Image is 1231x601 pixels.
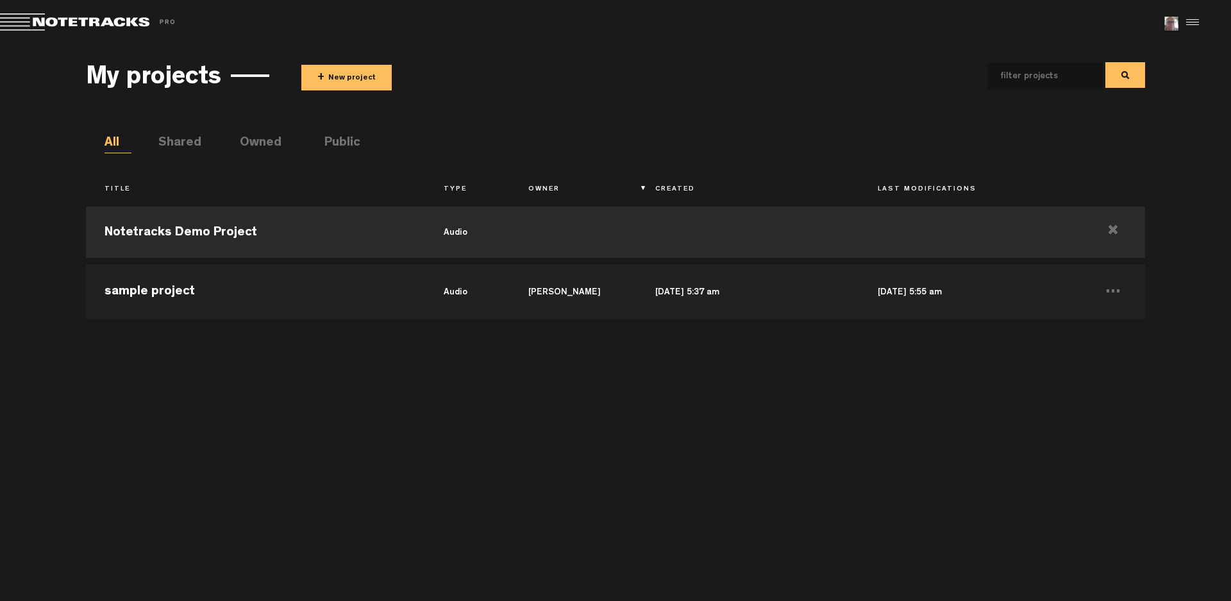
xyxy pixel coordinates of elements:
[105,134,131,153] li: All
[637,261,859,319] td: [DATE] 5:37 am
[86,65,221,93] h3: My projects
[301,65,392,90] button: +New project
[987,63,1082,90] input: filter projects
[86,203,424,261] td: Notetracks Demo Project
[158,134,185,153] li: Shared
[425,179,510,201] th: Type
[1082,261,1145,319] td: ...
[324,134,351,153] li: Public
[425,203,510,261] td: audio
[637,179,859,201] th: Created
[1162,13,1181,32] img: f731027d6480f58874ee9b1b5b4c262b
[510,261,637,319] td: [PERSON_NAME]
[425,261,510,319] td: audio
[859,179,1082,201] th: Last Modifications
[240,134,267,153] li: Owned
[510,179,637,201] th: Owner
[859,261,1082,319] td: [DATE] 5:55 am
[86,179,424,201] th: Title
[86,261,424,319] td: sample project
[317,71,324,85] span: +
